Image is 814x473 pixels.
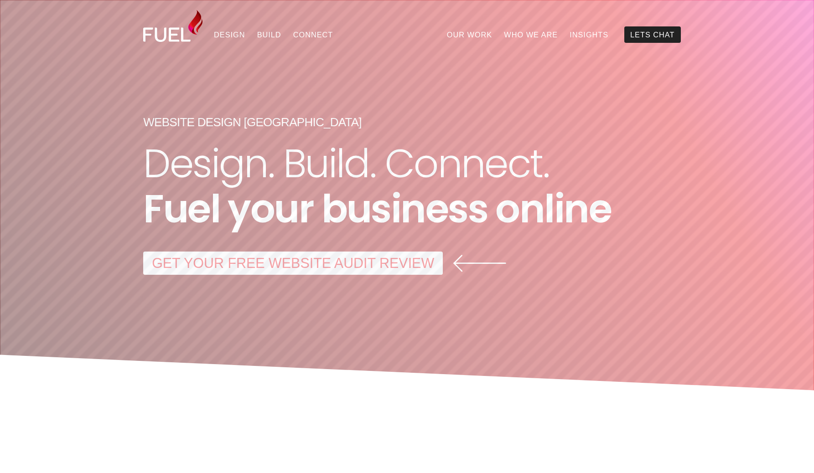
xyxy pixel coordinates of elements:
[251,26,287,43] a: Build
[143,10,202,42] img: Fuel Design Ltd - Website design and development company in North Shore, Auckland
[208,26,251,43] a: Design
[564,26,614,43] a: Insights
[287,26,339,43] a: Connect
[498,26,564,43] a: Who We Are
[624,26,681,43] a: Lets Chat
[441,26,498,43] a: Our Work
